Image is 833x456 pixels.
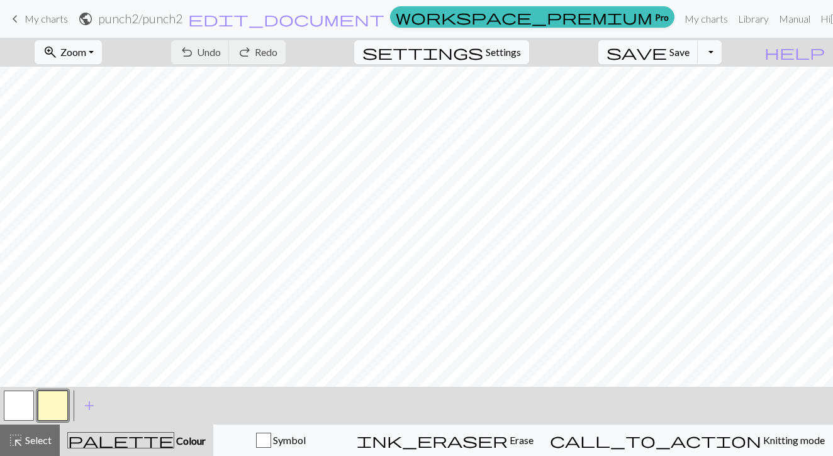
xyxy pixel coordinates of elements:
a: Manual [774,6,815,31]
span: Colour [174,435,206,447]
span: workspace_premium [396,8,652,26]
span: Knitting mode [761,434,825,446]
button: Erase [349,425,542,456]
span: Settings [486,45,521,60]
span: keyboard_arrow_left [8,10,23,28]
span: palette [68,431,174,449]
span: help [764,43,825,61]
span: public [78,10,93,28]
span: zoom_in [43,43,58,61]
span: Save [669,46,690,58]
a: Library [733,6,774,31]
a: My charts [679,6,733,31]
span: ink_eraser [357,431,508,449]
span: edit_document [188,10,384,28]
button: Symbol [213,425,349,456]
button: SettingsSettings [354,40,529,64]
i: Settings [362,45,483,60]
span: save [607,43,667,61]
span: Select [23,434,52,446]
a: Pro [390,6,674,28]
span: call_to_action [550,431,761,449]
span: Zoom [60,46,86,58]
span: My charts [25,13,68,25]
button: Zoom [35,40,102,64]
h2: punch2 / punch2 [98,11,182,26]
span: add [82,397,97,414]
button: Knitting mode [542,425,833,456]
span: Symbol [271,434,306,446]
span: highlight_alt [8,431,23,449]
span: settings [362,43,483,61]
a: My charts [8,8,68,30]
span: Erase [508,434,534,446]
button: Save [598,40,698,64]
button: Colour [60,425,213,456]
